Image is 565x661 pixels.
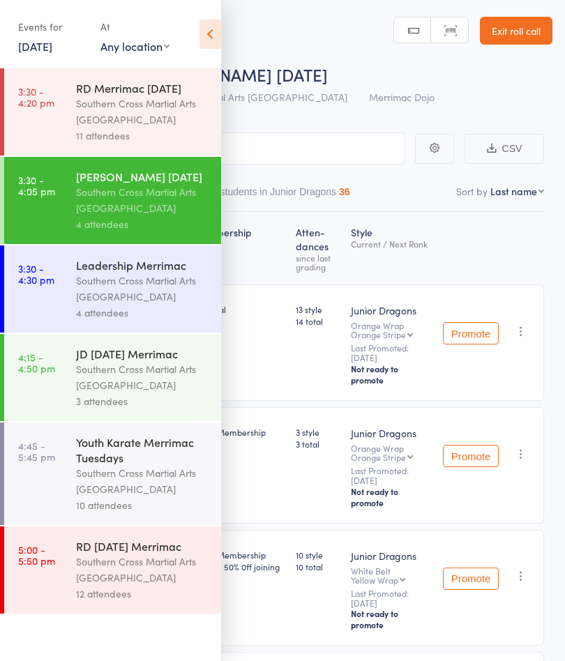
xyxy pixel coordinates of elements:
[351,453,406,462] div: Orange Stripe
[351,466,432,486] small: Last Promoted: [DATE]
[100,15,169,38] div: At
[351,426,432,440] div: Junior Dragons
[18,440,55,462] time: 4:45 - 5:45 pm
[76,586,209,602] div: 12 attendees
[76,80,209,96] div: RD Merrimac [DATE]
[351,443,432,462] div: Orange Wrap
[4,423,221,525] a: 4:45 -5:45 pmYouth Karate Merrimac TuesdaysSouthern Cross Martial Arts [GEOGRAPHIC_DATA]10 attendees
[18,263,54,285] time: 3:30 - 4:30 pm
[351,363,432,386] div: Not ready to promote
[351,486,432,508] div: Not ready to promote
[18,15,86,38] div: Events for
[76,216,209,232] div: 4 attendees
[351,575,398,584] div: Yellow Wrap
[18,86,54,108] time: 3:30 - 4:20 pm
[345,218,437,278] div: Style
[189,218,291,278] div: Membership
[351,588,432,609] small: Last Promoted: [DATE]
[76,554,209,586] div: Southern Cross Martial Arts [GEOGRAPHIC_DATA]
[76,184,209,216] div: Southern Cross Martial Arts [GEOGRAPHIC_DATA]
[351,321,432,339] div: Orange Wrap
[76,169,209,184] div: [PERSON_NAME] [DATE]
[18,544,55,566] time: 5:00 - 5:50 pm
[4,526,221,614] a: 5:00 -5:50 pmRD [DATE] MerrimacSouthern Cross Martial Arts [GEOGRAPHIC_DATA]12 attendees
[339,186,350,197] div: 36
[296,438,340,450] span: 3 total
[125,90,347,104] span: Southern Cross Martial Arts [GEOGRAPHIC_DATA]
[296,561,340,572] span: 10 total
[480,17,552,45] a: Exit roll call
[76,96,209,128] div: Southern Cross Martial Arts [GEOGRAPHIC_DATA]
[195,303,285,315] div: General
[76,434,209,465] div: Youth Karate Merrimac Tuesdays
[138,63,328,86] span: [PERSON_NAME] [DATE]
[456,184,488,198] label: Sort by
[195,426,285,450] div: Basic Membership Weekly
[76,305,209,321] div: 4 attendees
[296,426,340,438] span: 3 style
[369,90,435,104] span: Merrimac Dojo
[351,608,432,630] div: Not ready to promote
[351,343,432,363] small: Last Promoted: [DATE]
[76,465,209,497] div: Southern Cross Martial Arts [GEOGRAPHIC_DATA]
[100,38,169,54] div: Any location
[18,174,55,197] time: 3:30 - 4:05 pm
[443,445,499,467] button: Promote
[76,346,209,361] div: JD [DATE] Merrimac
[443,568,499,590] button: Promote
[4,245,221,333] a: 3:30 -4:30 pmLeadership MerrimacSouthern Cross Martial Arts [GEOGRAPHIC_DATA]4 attendees
[351,566,432,584] div: White Belt
[76,393,209,409] div: 3 attendees
[76,128,209,144] div: 11 attendees
[18,351,55,374] time: 4:15 - 4:50 pm
[76,273,209,305] div: Southern Cross Martial Arts [GEOGRAPHIC_DATA]
[195,549,285,572] div: Basic Membership Weekly 50% 0ff joining
[351,330,406,339] div: Orange Stripe
[193,179,350,211] button: Other students in Junior Dragons36
[351,549,432,563] div: Junior Dragons
[465,134,544,164] button: CSV
[76,538,209,554] div: RD [DATE] Merrimac
[351,239,432,248] div: Current / Next Rank
[4,68,221,155] a: 3:30 -4:20 pmRD Merrimac [DATE]Southern Cross Martial Arts [GEOGRAPHIC_DATA]11 attendees
[76,497,209,513] div: 10 attendees
[351,303,432,317] div: Junior Dragons
[296,253,340,271] div: since last grading
[4,334,221,421] a: 4:15 -4:50 pmJD [DATE] MerrimacSouthern Cross Martial Arts [GEOGRAPHIC_DATA]3 attendees
[18,38,52,54] a: [DATE]
[4,157,221,244] a: 3:30 -4:05 pm[PERSON_NAME] [DATE]Southern Cross Martial Arts [GEOGRAPHIC_DATA]4 attendees
[76,361,209,393] div: Southern Cross Martial Arts [GEOGRAPHIC_DATA]
[76,257,209,273] div: Leadership Merrimac
[290,218,345,278] div: Atten­dances
[296,303,340,315] span: 13 style
[296,549,340,561] span: 10 style
[443,322,499,344] button: Promote
[490,184,537,198] div: Last name
[296,315,340,327] span: 14 total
